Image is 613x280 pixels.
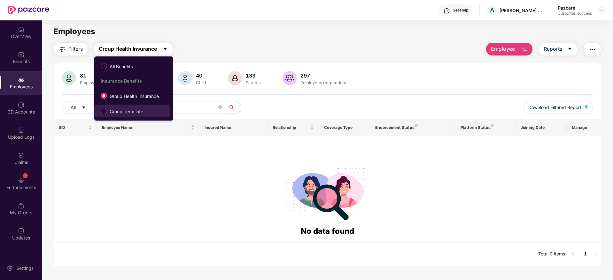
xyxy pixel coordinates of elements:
[444,8,450,14] img: svg+xml;base64,PHN2ZyBpZD0iSGVscC0zMngzMiIgeG1sbnM9Imh0dHA6Ly93d3cudzMub3JnLzIwMDAvc3ZnIiB3aWR0aD...
[107,93,161,100] span: Group Health Insurance
[299,80,350,85] div: Employees+dependents
[81,105,86,110] span: caret-down
[585,105,588,109] img: svg+xml;base64,PHN2ZyB4bWxucz0iaHR0cDovL3d3dy53My5vcmcvMjAwMC9zdmciIHhtbG5zOnhsaW5rPSJodHRwOi8vd3...
[268,119,319,136] th: Relationship
[580,249,591,259] a: 1
[453,8,468,13] div: Get Help
[18,77,24,83] img: svg+xml;base64,PHN2ZyBpZD0iRW1wbG95ZWVzIiB4bWxucz0iaHR0cDovL3d3dy53My5vcmcvMjAwMC9zdmciIHdpZHRoPS...
[18,102,24,108] img: svg+xml;base64,PHN2ZyBpZD0iQ0RfQWNjb3VudHMiIGRhdGEtbmFtZT0iQ0QgQWNjb3VudHMiIHhtbG5zPSJodHRwOi8vd3...
[53,27,95,36] span: Employees
[7,265,13,271] img: svg+xml;base64,PHN2ZyBpZD0iU2V0dGluZy0yMHgyMCIgeG1sbnM9Imh0dHA6Ly93d3cudzMub3JnLzIwMDAvc3ZnIiB3aW...
[178,71,192,85] img: svg+xml;base64,PHN2ZyB4bWxucz0iaHR0cDovL3d3dy53My5vcmcvMjAwMC9zdmciIHhtbG5zOnhsaW5rPSJodHRwOi8vd3...
[59,46,66,53] img: svg+xml;base64,PHN2ZyB4bWxucz0iaHR0cDovL3d3dy53My5vcmcvMjAwMC9zdmciIHdpZHRoPSIyNCIgaGVpZ2h0PSIyNC...
[273,125,309,130] span: Relationship
[218,105,222,109] span: close-circle
[102,125,190,130] span: Employee Name
[486,43,532,55] button: Employee
[491,45,515,53] span: Employee
[301,226,354,236] span: No data found
[18,177,24,184] img: svg+xml;base64,PHN2ZyBpZD0iRW5kb3JzZW1lbnRzIiB4bWxucz0iaHR0cDovL3d3dy53My5vcmcvMjAwMC9zdmciIHdpZH...
[567,46,572,52] span: caret-down
[375,125,450,130] div: Endorsement Status
[490,6,494,14] span: A
[567,119,601,136] th: Manage
[599,8,604,13] img: svg+xml;base64,PHN2ZyBpZD0iRHJvcGRvd24tMzJ4MzIiIHhtbG5zPSJodHRwOi8vd3d3LnczLm9yZy8yMDAwL3N2ZyIgd2...
[18,203,24,209] img: svg+xml;base64,PHN2ZyBpZD0iTXlfT3JkZXJzIiBkYXRhLW5hbWU9Ik15IE9yZGVycyIgeG1sbnM9Imh0dHA6Ly93d3cudz...
[591,249,601,259] button: right
[18,228,24,234] img: svg+xml;base64,PHN2ZyBpZD0iVXBkYXRlZCIgeG1sbnM9Imh0dHA6Ly93d3cudzMub3JnLzIwMDAvc3ZnIiB3aWR0aD0iMj...
[199,119,268,136] th: Insured Name
[558,5,592,11] div: Pazcare
[568,249,578,259] li: Previous Page
[415,124,418,127] img: svg+xml;base64,PHN2ZyB4bWxucz0iaHR0cDovL3d3dy53My5vcmcvMjAwMC9zdmciIHdpZHRoPSI4IiBoZWlnaHQ9IjgiIH...
[299,72,350,79] div: 297
[520,46,528,53] img: svg+xml;base64,PHN2ZyB4bWxucz0iaHR0cDovL3d3dy53My5vcmcvMjAwMC9zdmciIHhtbG5zOnhsaW5rPSJodHRwOi8vd3...
[568,249,578,259] button: left
[539,43,577,55] button: Reportscaret-down
[281,160,373,225] img: svg+xml;base64,PHN2ZyB4bWxucz0iaHR0cDovL3d3dy53My5vcmcvMjAwMC9zdmciIHdpZHRoPSIyODgiIGhlaWdodD0iMj...
[79,72,103,79] div: 81
[68,45,83,53] span: Filters
[500,7,544,13] div: [PERSON_NAME] STERILE SOLUTIONS PRIVATE LIMITED
[18,152,24,158] img: svg+xml;base64,PHN2ZyBpZD0iQ2xhaW0iIHhtbG5zPSJodHRwOi8vd3d3LnczLm9yZy8yMDAwL3N2ZyIgd2lkdGg9IjIwIi...
[18,127,24,133] img: svg+xml;base64,PHN2ZyBpZD0iVXBsb2FkX0xvZ3MiIGRhdGEtbmFtZT0iVXBsb2FkIExvZ3MiIHhtbG5zPSJodHRwOi8vd3...
[18,51,24,58] img: svg+xml;base64,PHN2ZyBpZD0iQmVuZWZpdHMiIHhtbG5zPSJodHRwOi8vd3d3LnczLm9yZy8yMDAwL3N2ZyIgd2lkdGg9Ij...
[54,119,97,136] th: EID
[23,173,28,178] div: 2
[283,71,297,85] img: svg+xml;base64,PHN2ZyB4bWxucz0iaHR0cDovL3d3dy53My5vcmcvMjAwMC9zdmciIHhtbG5zOnhsaW5rPSJodHRwOi8vd3...
[195,72,207,79] div: 40
[107,108,146,115] span: Group Term Life
[461,125,510,130] div: Platform Status
[523,101,593,114] button: Download Filtered Report
[54,43,88,55] button: Filters
[528,104,581,111] span: Download Filtered Report
[228,71,242,85] img: svg+xml;base64,PHN2ZyB4bWxucz0iaHR0cDovL3d3dy53My5vcmcvMjAwMC9zdmciIHhtbG5zOnhsaW5rPSJodHRwOi8vd3...
[225,101,241,114] button: search
[62,101,101,114] button: Allcaret-down
[558,11,592,16] div: Customer_success
[99,45,157,53] span: Group Health Insurance
[491,124,494,127] img: svg+xml;base64,PHN2ZyB4bWxucz0iaHR0cDovL3d3dy53My5vcmcvMjAwMC9zdmciIHdpZHRoPSI4IiBoZWlnaHQ9IjgiIH...
[8,6,49,14] img: New Pazcare Logo
[94,43,173,55] button: Group Health Insurancecaret-down
[319,119,370,136] th: Coverage Type
[225,105,238,110] span: search
[516,119,567,136] th: Joining Date
[97,119,199,136] th: Employee Name
[244,72,262,79] div: 133
[107,63,136,70] span: All Benefits
[14,265,35,271] div: Settings
[101,78,170,84] div: Insurance Benefits
[163,46,168,52] span: caret-down
[62,71,76,85] img: svg+xml;base64,PHN2ZyB4bWxucz0iaHR0cDovL3d3dy53My5vcmcvMjAwMC9zdmciIHhtbG5zOnhsaW5rPSJodHRwOi8vd3...
[571,252,575,256] span: left
[71,104,76,111] span: All
[195,80,207,85] div: Child
[588,46,596,53] img: svg+xml;base64,PHN2ZyB4bWxucz0iaHR0cDovL3d3dy53My5vcmcvMjAwMC9zdmciIHdpZHRoPSIyNCIgaGVpZ2h0PSIyNC...
[544,45,562,53] span: Reports
[244,80,262,85] div: Parents
[218,105,222,111] span: close-circle
[18,26,24,33] img: svg+xml;base64,PHN2ZyBpZD0iSG9tZSIgeG1sbnM9Imh0dHA6Ly93d3cudzMub3JnLzIwMDAvc3ZnIiB3aWR0aD0iMjAiIG...
[79,80,103,85] div: Employees
[59,125,87,130] span: EID
[594,252,598,256] span: right
[591,249,601,259] li: Next Page
[580,249,591,259] li: 1
[538,249,565,259] li: Total 0 items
